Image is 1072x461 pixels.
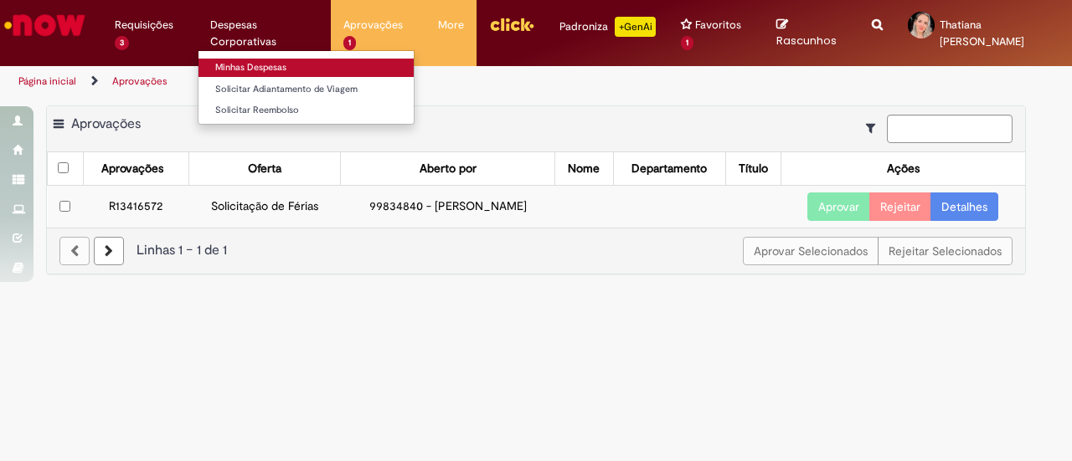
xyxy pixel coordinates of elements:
[198,59,415,77] a: Minhas Despesas
[866,122,884,134] i: Mostrar filtros para: Suas Solicitações
[343,17,403,33] span: Aprovações
[83,186,188,228] td: R13416572
[2,8,88,42] img: ServiceNow
[112,74,167,88] a: Aprovações
[681,36,693,50] span: 1
[887,161,920,177] div: Ações
[420,161,477,177] div: Aberto por
[210,17,319,50] span: Despesas Corporativas
[340,186,555,228] td: 99834840 - [PERSON_NAME]
[13,66,702,97] ul: Trilhas de página
[71,115,141,132] span: Aprovações
[248,161,281,177] div: Oferta
[18,74,76,88] a: Página inicial
[101,161,163,177] div: Aprovações
[869,192,931,221] button: Rejeitar
[559,17,656,37] div: Padroniza
[489,12,534,37] img: click_logo_yellow_360x200.png
[930,192,998,221] a: Detalhes
[568,161,600,177] div: Nome
[776,33,837,49] span: Rascunhos
[940,18,1024,49] span: Thatiana [PERSON_NAME]
[115,36,129,50] span: 3
[83,152,188,185] th: Aprovações
[198,80,415,99] a: Solicitar Adiantamento de Viagem
[776,18,847,49] a: Rascunhos
[438,17,464,33] span: More
[188,186,340,228] td: Solicitação de Férias
[198,50,415,125] ul: Despesas Corporativas
[739,161,768,177] div: Título
[59,241,1013,260] div: Linhas 1 − 1 de 1
[695,17,741,33] span: Favoritos
[343,36,356,50] span: 1
[807,192,870,221] button: Aprovar
[615,17,656,37] p: +GenAi
[115,17,173,33] span: Requisições
[198,101,415,120] a: Solicitar Reembolso
[631,161,707,177] div: Departamento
